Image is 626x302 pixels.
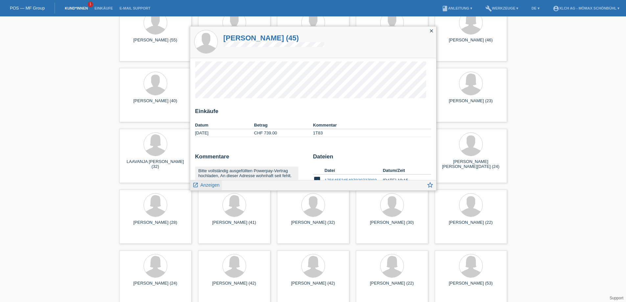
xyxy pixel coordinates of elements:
i: book [442,5,448,12]
h2: Einkäufe [195,108,431,118]
div: [PERSON_NAME] (46) [440,37,502,48]
a: account_circleXLCH AG - Mömax Schönbühl ▾ [549,6,623,10]
div: [PERSON_NAME] (55) [125,37,186,48]
div: [PERSON_NAME] (42) [282,281,344,291]
div: [PERSON_NAME] / [DATE] 10:24 [198,180,295,183]
td: [DATE] 10:15 [383,174,422,186]
div: [PERSON_NAME] (28) [125,220,186,230]
td: [DATE] [195,129,254,137]
h2: Dateien [313,153,431,163]
div: [PERSON_NAME] (40) [125,98,186,109]
span: Anzeigen [200,182,220,188]
a: Einkäufe [91,6,116,10]
div: [PERSON_NAME] (22) [440,220,502,230]
th: Datum/Zeit [383,167,422,174]
div: [PERSON_NAME] [PERSON_NAME][DATE] (24) [440,159,502,170]
td: 1T83 [313,129,431,137]
a: DE ▾ [528,6,543,10]
div: [PERSON_NAME] (23) [440,98,502,109]
i: image [313,176,321,184]
a: bookAnleitung ▾ [438,6,475,10]
th: Betrag [254,121,313,129]
a: POS — MF Group [10,6,45,11]
div: [PERSON_NAME] (42) [203,281,265,291]
div: [PERSON_NAME] (22) [361,281,423,291]
h2: Kommentare [195,153,308,163]
a: buildWerkzeuge ▾ [482,6,522,10]
a: launch Anzeigen [193,180,220,189]
a: Kund*innen [61,6,91,10]
a: star_border [427,182,434,190]
th: Kommentar [313,121,431,129]
i: build [485,5,492,12]
a: Support [610,296,623,300]
i: account_circle [553,5,559,12]
div: Bitte vollständig ausgefüllten Powerpay-Vertrag hochladen, An dieser Adresse wohnhaft seit fehlt. [198,168,295,178]
div: LAAVANJA [PERSON_NAME] (32) [125,159,186,170]
a: E-Mail Support [116,6,154,10]
a: [PERSON_NAME] (45) [223,34,325,42]
div: [PERSON_NAME] (32) [282,220,344,230]
td: CHF 739.00 [254,129,313,137]
th: Datum [195,121,254,129]
i: close [429,28,434,34]
div: [PERSON_NAME] (30) [361,220,423,230]
div: [PERSON_NAME] (53) [440,281,502,291]
span: 1 [88,2,93,7]
div: [PERSON_NAME] (24) [125,281,186,291]
div: [PERSON_NAME] (41) [203,220,265,230]
i: star_border [427,181,434,189]
th: Datei [325,167,383,174]
i: launch [193,182,198,188]
a: 1756455345497829737093845496669.jpg [325,178,405,183]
